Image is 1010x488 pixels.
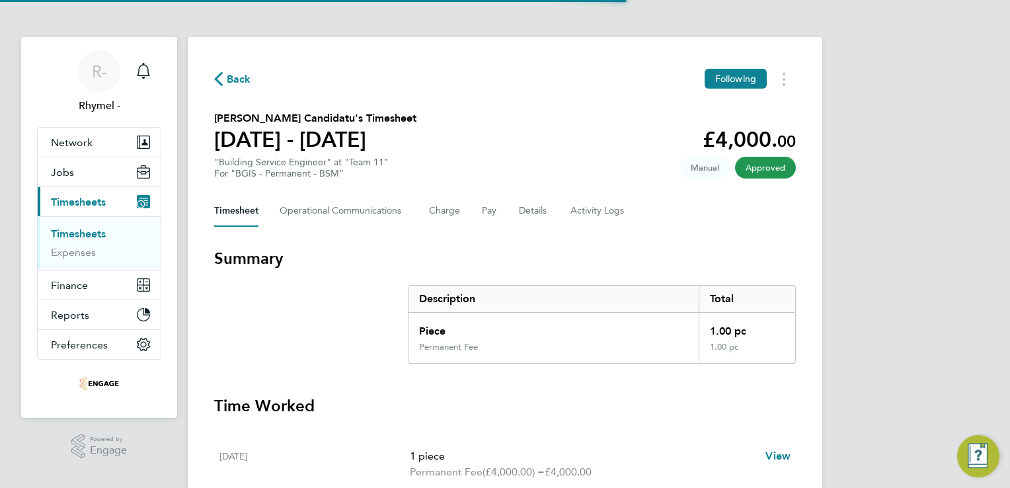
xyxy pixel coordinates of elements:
span: Timesheets [51,196,106,208]
span: R- [92,63,107,80]
button: Jobs [38,157,161,186]
div: Permanent Fee [419,342,478,352]
h1: [DATE] - [DATE] [214,126,416,153]
div: [DATE] [219,448,410,480]
button: Network [38,128,161,157]
button: Operational Communications [280,195,408,227]
a: Go to home page [37,373,161,394]
span: Network [51,136,93,149]
button: Details [519,195,549,227]
span: Rhymel - [37,98,161,114]
h3: Summary [214,248,796,269]
button: Timesheets Menu [772,69,796,89]
span: Engage [90,445,127,456]
button: Activity Logs [570,195,626,227]
button: Finance [38,270,161,300]
span: View [765,450,791,462]
p: 1 piece [410,448,755,464]
span: £4,000.00 [545,466,592,478]
button: Timesheet [214,195,258,227]
button: Preferences [38,330,161,359]
button: Following [705,69,767,89]
span: Jobs [51,166,74,179]
button: Reports [38,300,161,329]
button: Back [214,71,251,87]
a: Expenses [51,246,96,259]
span: (£4,000.00) = [483,466,545,478]
span: This timesheet has been approved. [735,157,796,179]
app-decimal: £4,000. [703,127,796,152]
img: thrivesw-logo-retina.png [79,373,119,394]
span: Powered by [90,434,127,445]
div: 1.00 pc [699,342,795,363]
span: Finance [51,279,88,292]
button: Charge [429,195,461,227]
a: View [765,448,791,464]
span: Preferences [51,339,108,351]
div: Timesheets [38,216,161,270]
span: 00 [777,132,796,151]
div: Total [699,286,795,312]
a: Timesheets [51,227,106,240]
h3: Time Worked [214,395,796,417]
span: This timesheet was manually created. [680,157,730,179]
button: Timesheets [38,187,161,216]
div: Piece [408,313,699,342]
a: R-Rhymel - [37,50,161,114]
div: 1.00 pc [699,313,795,342]
span: Permanent Fee [410,464,483,480]
div: "Building Service Engineer" at "Team 11" [214,157,389,179]
a: Powered byEngage [71,434,128,459]
button: Engage Resource Center [957,435,999,477]
span: Following [715,73,756,85]
h2: [PERSON_NAME] Candidatu's Timesheet [214,110,416,126]
div: Summary [408,285,796,364]
div: For "BGIS - Permanent - BSM" [214,168,389,179]
button: Pay [482,195,498,227]
span: Reports [51,309,89,321]
span: Back [227,71,251,87]
div: Description [408,286,699,312]
nav: Main navigation [21,37,177,418]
